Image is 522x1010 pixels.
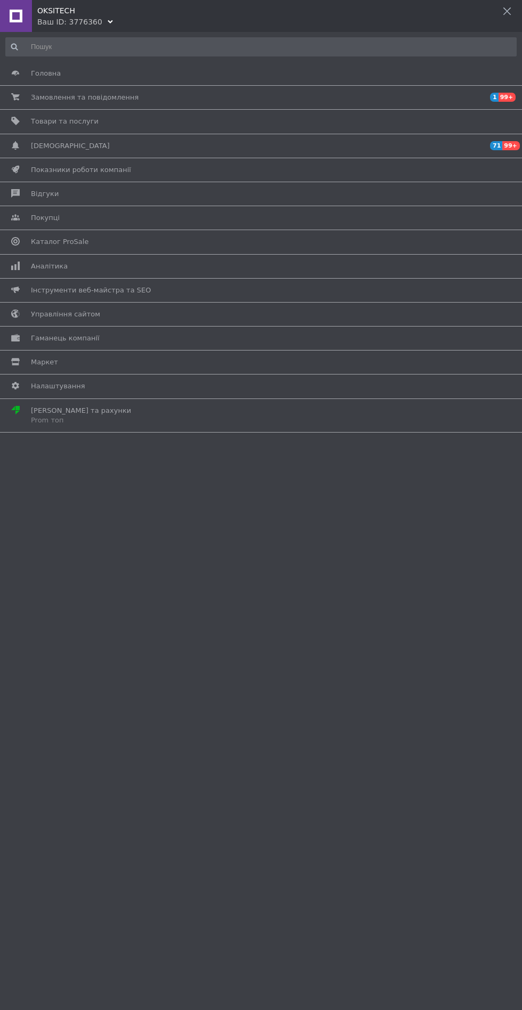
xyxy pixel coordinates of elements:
[31,416,131,425] div: Prom топ
[31,165,131,175] span: Показники роботи компанії
[31,213,60,223] span: Покупці
[31,189,59,199] span: Відгуки
[31,286,151,295] span: Інструменти веб-майстра та SEO
[31,333,100,343] span: Гаманець компанії
[31,309,100,319] span: Управління сайтом
[502,141,520,150] span: 99+
[490,141,502,150] span: 71
[31,357,58,367] span: Маркет
[5,37,517,56] input: Пошук
[31,406,131,425] span: [PERSON_NAME] та рахунки
[31,117,99,126] span: Товари та послуги
[499,93,516,102] span: 99+
[31,69,61,78] span: Головна
[490,93,499,102] span: 1
[31,381,85,391] span: Налаштування
[37,17,102,27] div: Ваш ID: 3776360
[31,93,138,102] span: Замовлення та повідомлення
[31,237,88,247] span: Каталог ProSale
[31,262,68,271] span: Аналітика
[31,141,110,151] span: [DEMOGRAPHIC_DATA]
